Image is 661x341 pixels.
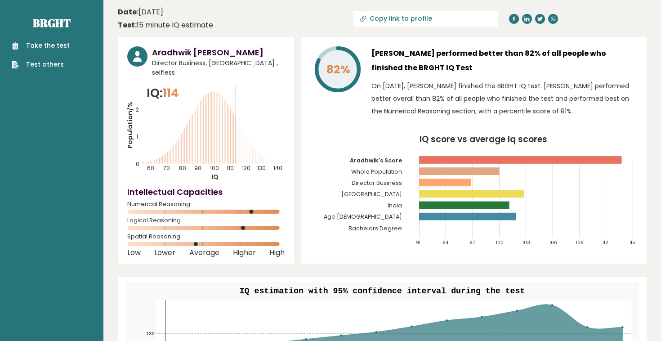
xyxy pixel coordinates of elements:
tspan: 2 [136,106,139,113]
tspan: 0 [136,160,139,168]
tspan: Whole Population [351,168,402,175]
tspan: 100 [496,239,504,246]
b: Date: [118,7,138,17]
span: Low [127,251,141,255]
tspan: Population/% [125,102,134,148]
tspan: Age [DEMOGRAPHIC_DATA] [324,213,402,221]
span: Average [189,251,219,255]
tspan: 112 [603,239,609,246]
tspan: Director Business [352,179,402,187]
h3: Aradhwik [PERSON_NAME] [152,46,285,58]
p: IQ: [147,84,179,102]
tspan: Aradhwik's Score [350,157,402,164]
span: Numerical Reasoning [127,202,285,206]
a: Brght [33,16,71,30]
tspan: IQ score vs average Iq scores [420,133,547,145]
tspan: 130 [257,164,266,172]
tspan: 110 [227,164,234,172]
tspan: 109 [576,239,584,246]
tspan: 82% [326,62,350,77]
tspan: 103 [523,239,531,246]
tspan: 70 [163,164,170,172]
span: Spatial Reasoning [127,235,285,238]
span: High [269,251,285,255]
tspan: 94 [443,239,449,246]
tspan: Bachelors Degree [348,224,402,232]
text: IQ estimation with 95% confidence interval during the test [239,287,525,296]
tspan: [GEOGRAPHIC_DATA] [341,190,402,198]
tspan: 60 [147,164,154,172]
tspan: 106 [549,239,557,246]
tspan: 120 [242,164,250,172]
span: Logical Reasoning [127,219,285,222]
tspan: IQ [211,172,219,181]
a: Test others [12,60,70,69]
tspan: 140 [273,164,282,172]
time: [DATE] [118,7,163,18]
h4: Intellectual Capacities [127,186,285,198]
tspan: 100 [210,164,219,172]
text: 130 [146,331,154,337]
span: Higher [233,251,256,255]
h3: [PERSON_NAME] performed better than 82% of all people who finished the BRGHT IQ Test [371,46,637,75]
span: 114 [163,85,179,101]
tspan: 97 [469,239,475,246]
tspan: India [388,202,402,210]
div: 15 minute IQ estimate [118,20,213,31]
span: Lower [154,251,175,255]
tspan: 91 [416,239,420,246]
p: On [DATE], [PERSON_NAME] finished the BRGHT IQ test. [PERSON_NAME] performed better overall than ... [371,80,637,117]
a: Take the test [12,41,70,50]
tspan: 90 [194,164,201,172]
tspan: 1 [136,133,138,140]
tspan: 115 [630,239,636,246]
tspan: 80 [179,164,186,172]
b: Test: [118,20,137,30]
span: Director Business, [GEOGRAPHIC_DATA] , selfless [152,58,285,77]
